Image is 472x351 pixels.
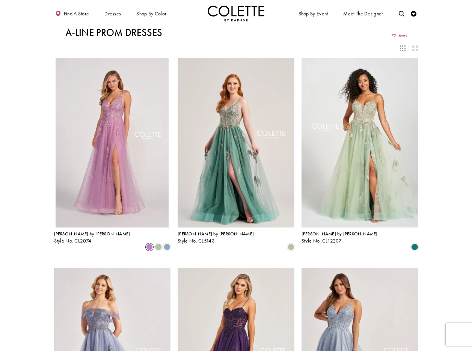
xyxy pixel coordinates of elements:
a: Visit Colette by Daphne Style No. CL12207 Page [302,58,418,227]
div: Colette by Daphne Style No. CL2074 [54,232,130,244]
h1: A-Line Prom Dresses [65,27,162,38]
i: Ivy [411,244,418,250]
i: Sage [288,244,294,250]
span: Style No. CL2074 [54,238,92,244]
span: Style No. CL12207 [302,238,342,244]
a: Colette by Daphne Style No. CL2074 [54,58,171,227]
video: Colette by Daphne Style No. CL2074 Catwalk Video [54,58,171,227]
i: Orchid [146,244,153,250]
span: [PERSON_NAME] by [PERSON_NAME] [302,231,378,237]
span: Switch layout to 2 columns [412,45,418,51]
span: [PERSON_NAME] by [PERSON_NAME] [54,231,130,237]
a: Visit Colette by Daphne Style No. CL5143 Page [178,58,294,227]
div: Layout Controls [50,42,421,54]
span: Style No. CL5143 [178,238,215,244]
span: Switch layout to 3 columns [400,45,406,51]
span: [PERSON_NAME] by [PERSON_NAME] [178,231,254,237]
span: 77 items [391,33,407,38]
div: Colette by Daphne Style No. CL5143 [178,232,254,244]
div: Colette by Daphne Style No. CL12207 [302,232,378,244]
i: Sage [155,244,162,250]
i: Dusty Blue [164,244,170,250]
